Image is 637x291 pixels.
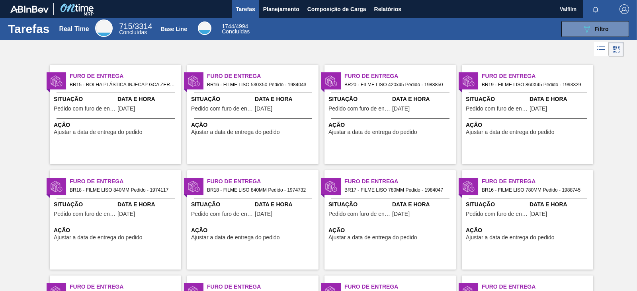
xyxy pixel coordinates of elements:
[119,22,152,31] span: / 3314
[328,121,454,129] span: Ação
[344,186,449,194] span: BR17 - FILME LISO 780MM Pedido - 1984047
[207,80,312,89] span: BR16 - FILME LISO 530X50 Pedido - 1984043
[222,23,234,29] span: 1744
[263,4,299,14] span: Planejamento
[392,211,410,217] span: 19/08/2025,
[119,23,152,35] div: Real Time
[191,106,253,112] span: Pedido com furo de entrega
[619,4,629,14] img: Logout
[191,211,253,217] span: Pedido com furo de entrega
[594,42,609,57] div: Visão em Lista
[530,95,591,103] span: Data e Hora
[328,95,390,103] span: Situação
[466,129,555,135] span: Ajustar a data de entrega do pedido
[392,200,454,209] span: Data e Hora
[307,4,366,14] span: Composição de Carga
[466,235,555,241] span: Ajustar a data de entrega do pedido
[191,226,317,235] span: Ação
[191,235,280,241] span: Ajustar a data de entrega do pedido
[119,29,147,35] span: Concluídas
[191,121,317,129] span: Ação
[466,106,528,112] span: Pedido com furo de entrega
[392,95,454,103] span: Data e Hora
[207,72,318,80] span: Furo de Entrega
[466,226,591,235] span: Ação
[255,211,272,217] span: 26/08/2025,
[54,235,143,241] span: Ajustar a data de entrega do pedido
[207,283,318,291] span: Furo de Entrega
[117,200,179,209] span: Data e Hora
[609,42,624,57] div: Visão em Cards
[325,180,337,192] img: status
[328,211,390,217] span: Pedido com furo de entrega
[51,180,63,192] img: status
[191,129,280,135] span: Ajustar a data de entrega do pedido
[482,186,587,194] span: BR16 - FILME LISO 780MM Pedido - 1988745
[466,95,528,103] span: Situação
[482,72,593,80] span: Furo de Entrega
[482,80,587,89] span: BR19 - FILME LISO 860X45 Pedido - 1993329
[54,106,115,112] span: Pedido com furo de entrega
[463,75,475,87] img: status
[482,177,593,186] span: Furo de Entrega
[188,180,200,192] img: status
[561,21,629,37] button: Filtro
[198,21,211,35] div: Base Line
[54,211,115,217] span: Pedido com furo de entrega
[117,106,135,112] span: 27/08/2025,
[117,211,135,217] span: 26/08/2025,
[344,72,456,80] span: Furo de Entrega
[328,106,390,112] span: Pedido com furo de entrega
[70,283,181,291] span: Furo de Entrega
[583,4,608,15] button: Notificações
[117,95,179,103] span: Data e Hora
[54,226,179,235] span: Ação
[344,80,449,89] span: BR20 - FILME LISO 420x45 Pedido - 1988850
[119,22,132,31] span: 715
[482,283,593,291] span: Furo de Entrega
[191,200,253,209] span: Situação
[207,177,318,186] span: Furo de Entrega
[328,200,390,209] span: Situação
[466,121,591,129] span: Ação
[374,4,401,14] span: Relatórios
[70,72,181,80] span: Furo de Entrega
[54,129,143,135] span: Ajustar a data de entrega do pedido
[70,80,175,89] span: BR15 - ROLHA PLÁSTICA INJECAP GCA ZERO SHORT Pedido - 1994854
[255,200,317,209] span: Data e Hora
[188,75,200,87] img: status
[95,19,113,37] div: Real Time
[222,24,250,34] div: Base Line
[222,28,250,35] span: Concluídas
[466,200,528,209] span: Situação
[530,211,547,217] span: 27/08/2025,
[59,25,89,33] div: Real Time
[54,95,115,103] span: Situação
[8,24,50,33] h1: Tarefas
[392,106,410,112] span: 22/08/2025,
[222,23,248,29] span: / 4994
[463,180,475,192] img: status
[328,235,417,241] span: Ajustar a data de entrega do pedido
[344,283,456,291] span: Furo de Entrega
[325,75,337,87] img: status
[328,226,454,235] span: Ação
[530,200,591,209] span: Data e Hora
[328,129,417,135] span: Ajustar a data de entrega do pedido
[530,106,547,112] span: 22/08/2025,
[161,26,187,32] div: Base Line
[236,4,255,14] span: Tarefas
[255,95,317,103] span: Data e Hora
[54,200,115,209] span: Situação
[70,177,181,186] span: Furo de Entrega
[207,186,312,194] span: BR18 - FILME LISO 840MM Pedido - 1974732
[54,121,179,129] span: Ação
[466,211,528,217] span: Pedido com furo de entrega
[344,177,456,186] span: Furo de Entrega
[10,6,49,13] img: TNhmsLtSVTkK8tSr43FrP2fwEKptu5GPRR3wAAAABJRU5ErkJggg==
[255,106,272,112] span: 22/08/2025,
[51,75,63,87] img: status
[191,95,253,103] span: Situação
[70,186,175,194] span: BR18 - FILME LISO 840MM Pedido - 1974117
[595,26,609,32] span: Filtro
